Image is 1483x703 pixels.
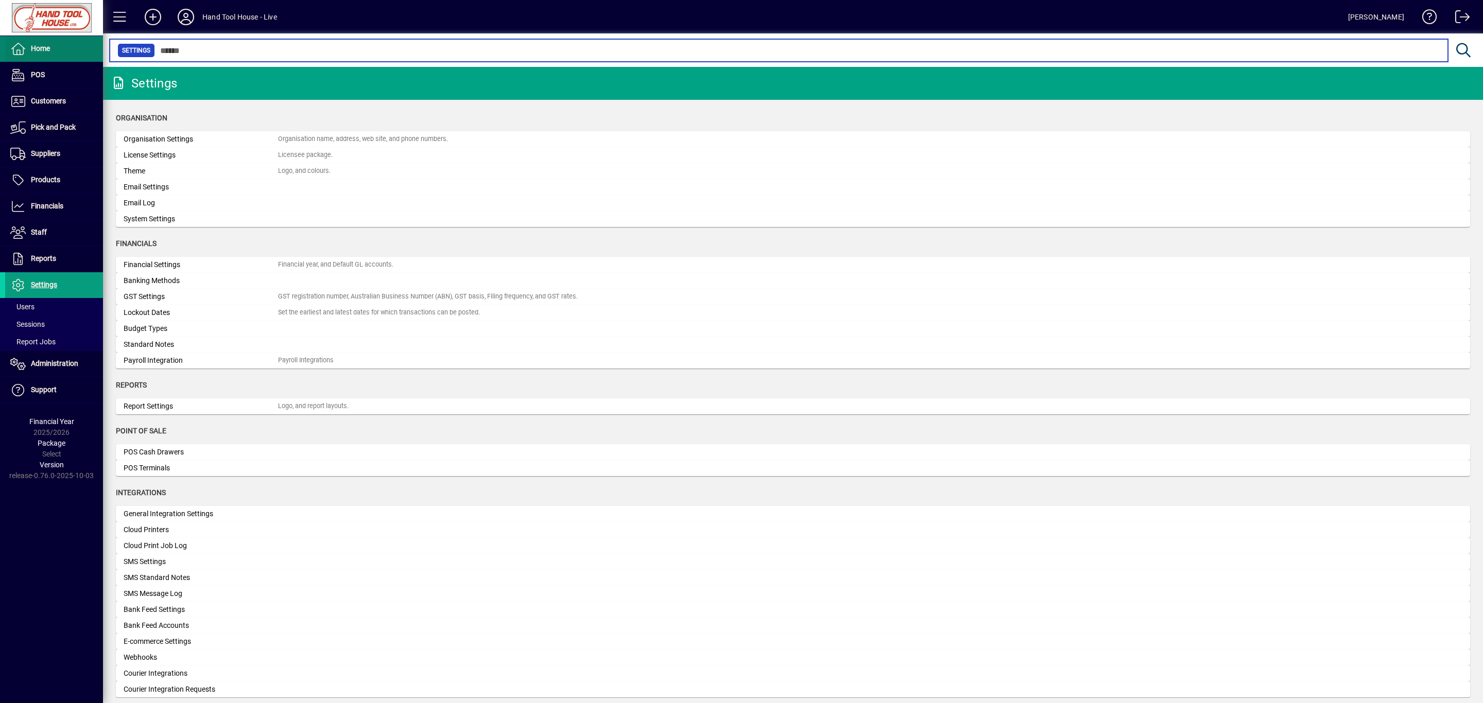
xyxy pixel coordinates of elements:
span: Suppliers [31,149,60,157]
a: POS Terminals [116,460,1470,476]
span: Products [31,175,60,184]
a: Standard Notes [116,337,1470,353]
div: Financial year, and Default GL accounts. [278,260,393,270]
span: Reports [116,381,147,389]
a: Reports [5,246,103,272]
div: System Settings [124,214,278,224]
div: GST registration number, Australian Business Number (ABN), GST basis, Filing frequency, and GST r... [278,292,578,302]
a: Email Settings [116,179,1470,195]
div: Courier Integration Requests [124,684,278,695]
span: Package [38,439,65,447]
a: Organisation SettingsOrganisation name, address, web site, and phone numbers. [116,131,1470,147]
a: ThemeLogo, and colours. [116,163,1470,179]
a: Courier Integration Requests [116,681,1470,697]
span: Report Jobs [10,338,56,346]
div: Theme [124,166,278,177]
a: Support [5,377,103,403]
a: Suppliers [5,141,103,167]
div: Financial Settings [124,259,278,270]
div: SMS Standard Notes [124,572,278,583]
a: Payroll IntegrationPayroll Integrations [116,353,1470,368]
div: Logo, and colours. [278,166,331,176]
span: Administration [31,359,78,367]
div: Banking Methods [124,275,278,286]
span: Pick and Pack [31,123,76,131]
div: Standard Notes [124,339,278,350]
a: Pick and Pack [5,115,103,140]
a: Knowledge Base [1415,2,1437,36]
span: Settings [122,45,150,56]
button: Profile [169,8,202,26]
a: Customers [5,89,103,114]
a: POS Cash Drawers [116,444,1470,460]
a: SMS Message Log [116,586,1470,602]
a: Report SettingsLogo, and report layouts. [116,398,1470,414]
div: Email Log [124,198,278,208]
a: Bank Feed Settings [116,602,1470,618]
a: Banking Methods [116,273,1470,289]
a: SMS Settings [116,554,1470,570]
span: Financial Year [29,417,74,426]
div: Budget Types [124,323,278,334]
a: License SettingsLicensee package. [116,147,1470,163]
a: Sessions [5,315,103,333]
div: Payroll Integrations [278,356,334,365]
div: Email Settings [124,182,278,192]
div: Webhooks [124,652,278,663]
div: Organisation Settings [124,134,278,145]
a: Budget Types [116,321,1470,337]
a: Logout [1447,2,1470,36]
div: POS Cash Drawers [124,447,278,458]
a: E-commerce Settings [116,634,1470,649]
a: Financials [5,194,103,219]
button: Add [136,8,169,26]
div: Lockout Dates [124,307,278,318]
div: SMS Message Log [124,588,278,599]
div: Licensee package. [278,150,333,160]
div: Bank Feed Accounts [124,620,278,631]
a: Cloud Printers [116,522,1470,538]
span: Financials [31,202,63,210]
a: General Integration Settings [116,506,1470,522]
a: Administration [5,351,103,377]
div: Courier Integrations [124,668,278,679]
span: Reports [31,254,56,262]
a: System Settings [116,211,1470,227]
span: Staff [31,228,47,236]
div: Organisation name, address, web site, and phone numbers. [278,134,448,144]
a: Report Jobs [5,333,103,350]
div: SMS Settings [124,556,278,567]
span: Settings [31,280,57,289]
div: General Integration Settings [124,508,278,519]
span: Integrations [116,488,166,497]
span: Point of Sale [116,427,166,435]
a: Cloud Print Job Log [116,538,1470,554]
span: POS [31,71,45,79]
div: Bank Feed Settings [124,604,278,615]
span: Version [40,461,64,469]
a: Lockout DatesSet the earliest and latest dates for which transactions can be posted. [116,305,1470,321]
div: Payroll Integration [124,355,278,366]
a: Products [5,167,103,193]
div: [PERSON_NAME] [1348,9,1404,25]
div: POS Terminals [124,463,278,473]
span: Sessions [10,320,45,328]
span: Users [10,303,35,311]
div: Cloud Printers [124,524,278,535]
a: Users [5,298,103,315]
a: GST SettingsGST registration number, Australian Business Number (ABN), GST basis, Filing frequenc... [116,289,1470,305]
div: Set the earliest and latest dates for which transactions can be posted. [278,308,480,318]
span: Home [31,44,50,52]
a: Financial SettingsFinancial year, and Default GL accounts. [116,257,1470,273]
span: Support [31,385,57,394]
a: POS [5,62,103,88]
a: Webhooks [116,649,1470,665]
div: Report Settings [124,401,278,412]
a: Courier Integrations [116,665,1470,681]
a: Email Log [116,195,1470,211]
div: License Settings [124,150,278,161]
a: Home [5,36,103,62]
a: Bank Feed Accounts [116,618,1470,634]
span: Financials [116,239,157,248]
div: Logo, and report layouts. [278,401,349,411]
